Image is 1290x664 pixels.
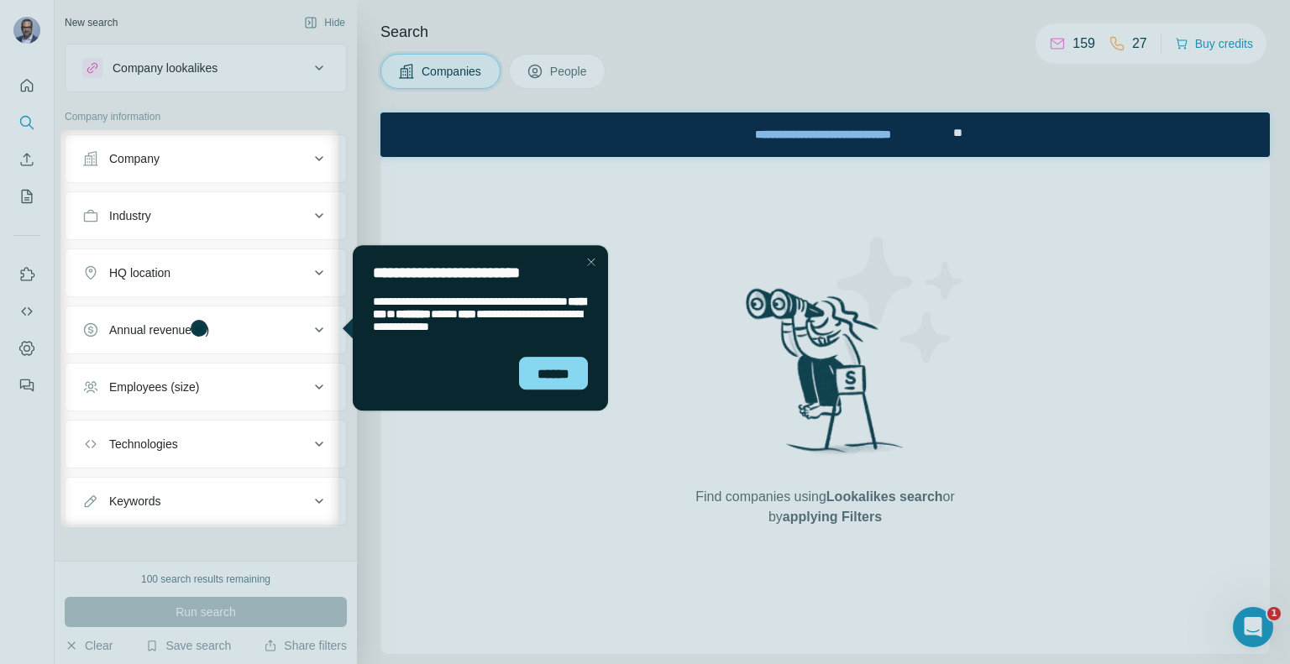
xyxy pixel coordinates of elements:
button: Annual revenue ($) [66,310,346,350]
div: Company [109,150,160,167]
button: Company [66,139,346,179]
div: Technologies [109,436,178,452]
div: Industry [109,207,151,224]
div: Annual revenue ($) [109,322,209,338]
button: Keywords [66,481,346,521]
iframe: Tooltip [338,242,611,415]
div: Keywords [109,493,160,510]
div: Watch our October Product update [328,3,558,40]
button: HQ location [66,253,346,293]
div: Employees (size) [109,379,199,395]
button: Industry [66,196,346,236]
div: HQ location [109,264,170,281]
button: Technologies [66,424,346,464]
button: Employees (size) [66,367,346,407]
